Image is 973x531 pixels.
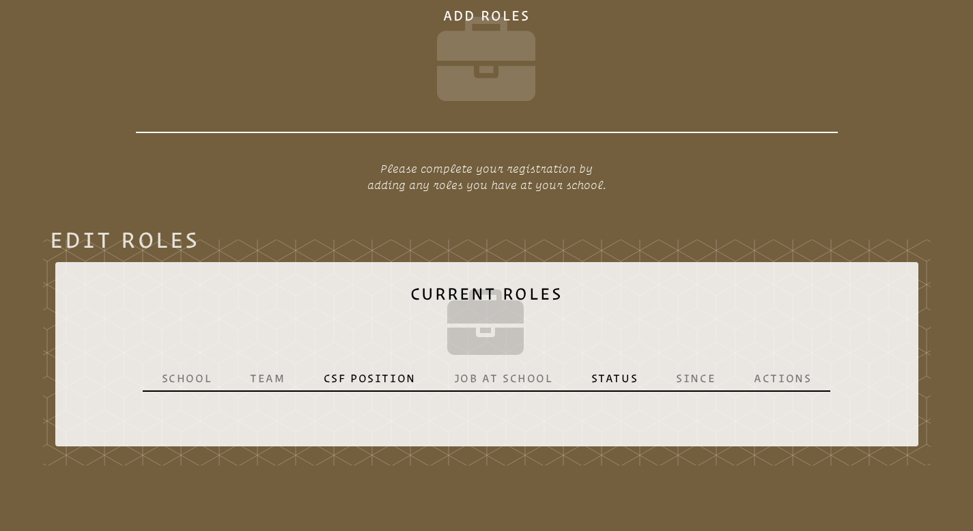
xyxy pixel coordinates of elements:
legend: Edit Roles [50,231,200,248]
p: Actions [754,371,811,385]
p: CSF Position [324,371,416,385]
p: School [162,371,212,385]
p: Job at School [454,371,553,385]
p: Team [250,371,285,385]
p: Since [676,371,716,385]
h2: Current Roles [66,276,907,366]
p: Please complete your registration by adding any roles you have at your school. [263,155,711,199]
p: Status [591,371,638,385]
